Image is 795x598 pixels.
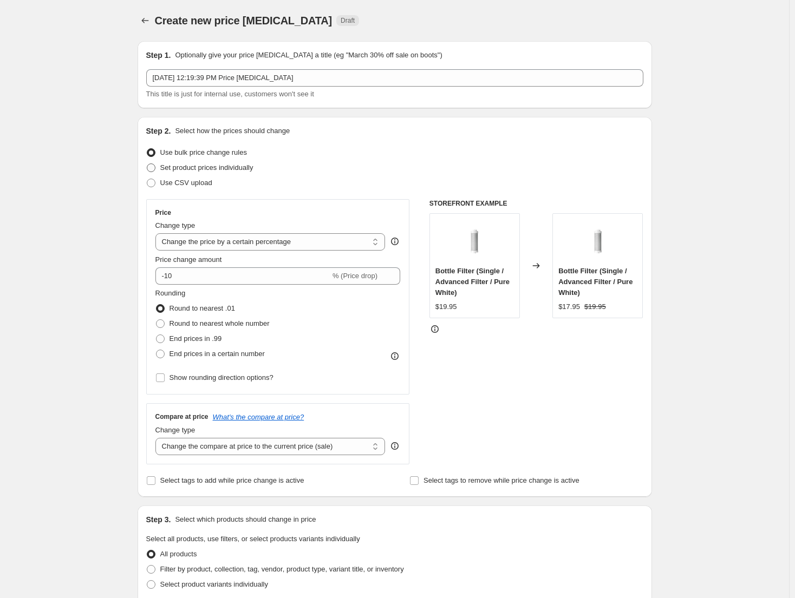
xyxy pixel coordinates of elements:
span: Select all products, use filters, or select products variants individually [146,535,360,543]
span: Change type [155,426,196,434]
span: Set product prices individually [160,163,253,172]
h2: Step 2. [146,126,171,136]
img: BFRF050A-1_80x.jpg [576,219,620,262]
h6: STOREFRONT EXAMPLE [429,199,643,208]
div: help [389,441,400,451]
strike: $19.95 [584,301,606,312]
span: % (Price drop) [333,272,377,280]
span: Filter by product, collection, tag, vendor, product type, variant title, or inventory [160,565,404,573]
input: -15 [155,267,330,285]
button: Price change jobs [138,13,153,28]
span: Round to nearest .01 [170,304,235,312]
p: Select which products should change in price [175,514,316,525]
span: Bottle Filter (Single / Advanced Filter / Pure White) [558,267,633,297]
span: Show rounding direction options? [170,373,273,382]
h3: Compare at price [155,412,208,421]
img: BFRF050A-1_80x.jpg [453,219,496,262]
div: help [389,236,400,247]
span: Select tags to add while price change is active [160,476,304,484]
button: What's the compare at price? [213,413,304,421]
span: Round to nearest whole number [170,319,270,327]
span: Use bulk price change rules [160,148,247,156]
span: Select product variants individually [160,580,268,588]
span: End prices in .99 [170,334,222,343]
div: $17.95 [558,301,580,312]
span: Use CSV upload [160,179,212,187]
div: $19.95 [435,301,457,312]
span: Draft [341,16,355,25]
p: Select how the prices should change [175,126,290,136]
h2: Step 1. [146,50,171,61]
span: All products [160,550,197,558]
span: Rounding [155,289,186,297]
h3: Price [155,208,171,217]
span: End prices in a certain number [170,350,265,358]
p: Optionally give your price [MEDICAL_DATA] a title (eg "March 30% off sale on boots") [175,50,442,61]
span: Change type [155,221,196,229]
span: Bottle Filter (Single / Advanced Filter / Pure White) [435,267,510,297]
span: Price change amount [155,255,222,264]
h2: Step 3. [146,514,171,525]
span: Select tags to remove while price change is active [423,476,579,484]
input: 30% off holiday sale [146,69,643,87]
span: This title is just for internal use, customers won't see it [146,90,314,98]
span: Create new price [MEDICAL_DATA] [155,15,333,27]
